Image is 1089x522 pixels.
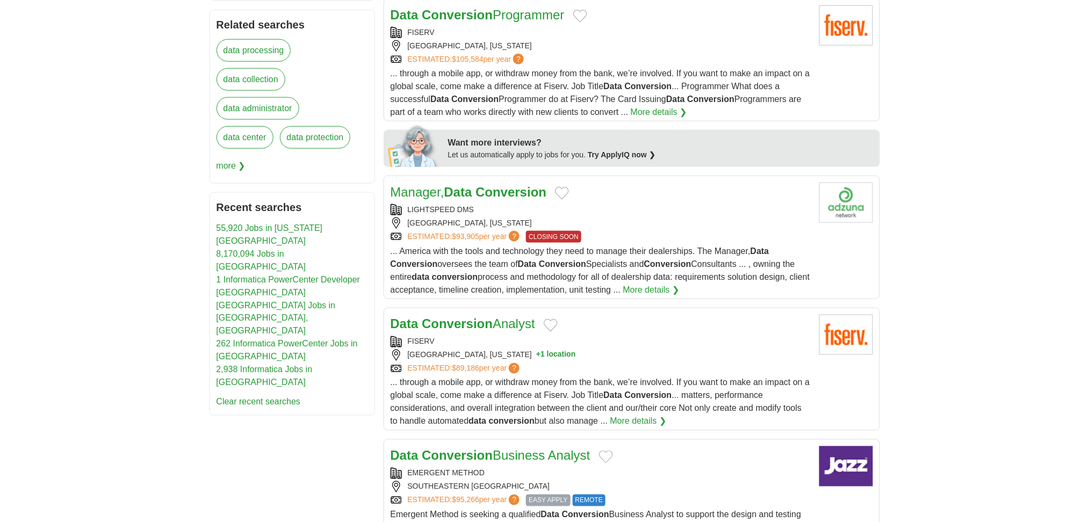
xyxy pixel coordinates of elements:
[217,199,368,215] h2: Recent searches
[452,232,479,241] span: $93,905
[217,126,273,149] a: data center
[555,187,569,200] button: Add to favorite jobs
[509,363,520,374] span: ?
[391,185,547,199] a: Manager,Data Conversion
[448,149,874,161] div: Let us automatically apply to jobs for you.
[489,417,535,426] strong: conversion
[631,106,687,119] a: More details ❯
[217,223,323,245] a: 55,920 Jobs in [US_STATE][GEOGRAPHIC_DATA]
[452,55,483,63] span: $105,584
[217,365,313,387] a: 2,938 Informatica Jobs in [GEOGRAPHIC_DATA]
[588,150,655,159] a: Try ApplyIQ now ❯
[573,10,587,23] button: Add to favorite jobs
[509,495,520,505] span: ?
[751,247,769,256] strong: Data
[217,249,306,271] a: 8,170,094 Jobs in [GEOGRAPHIC_DATA]
[408,54,527,65] a: ESTIMATED:$105,584per year?
[408,495,522,506] a: ESTIMATED:$95,266per year?
[391,448,419,463] strong: Data
[562,510,609,519] strong: Conversion
[599,451,613,463] button: Add to favorite jobs
[391,448,590,463] a: Data ConversionBusiness Analyst
[819,183,873,223] img: Company logo
[391,218,811,229] div: [GEOGRAPHIC_DATA], [US_STATE]
[448,136,874,149] div: Want more interviews?
[509,231,520,242] span: ?
[819,315,873,355] img: Fiserv logo
[526,231,581,243] span: CLOSING SOON
[475,185,546,199] strong: Conversion
[687,95,734,104] strong: Conversion
[391,317,535,331] a: Data ConversionAnalyst
[644,259,691,269] strong: Conversion
[610,415,667,428] a: More details ❯
[408,363,522,374] a: ESTIMATED:$89,186per year?
[391,247,810,294] span: ... America with the tools and technology they need to manage their dealerships. The Manager, ove...
[666,95,685,104] strong: Data
[422,8,493,22] strong: Conversion
[430,95,449,104] strong: Data
[391,8,565,22] a: Data ConversionProgrammer
[280,126,351,149] a: data protection
[217,17,368,33] h2: Related searches
[391,8,419,22] strong: Data
[518,259,537,269] strong: Data
[391,481,811,492] div: SOUTHEASTERN [GEOGRAPHIC_DATA]
[526,495,570,506] span: EASY APPLY
[536,350,540,361] span: +
[623,284,680,296] a: More details ❯
[412,272,430,281] strong: data
[432,272,478,281] strong: conversion
[819,5,873,46] img: Fiserv logo
[422,448,493,463] strong: Conversion
[391,317,419,331] strong: Data
[408,337,435,346] a: FISERV
[452,364,479,373] span: $89,186
[391,378,810,426] span: ... through a mobile app, or withdraw money from the bank, we’re involved. If you want to make an...
[391,204,811,215] div: LIGHTSPEED DMS
[451,95,499,104] strong: Conversion
[444,185,472,199] strong: Data
[468,417,486,426] strong: data
[452,496,479,504] span: $95,266
[603,391,622,400] strong: Data
[217,97,299,120] a: data administrator
[217,339,358,361] a: 262 Informatica PowerCenter Jobs in [GEOGRAPHIC_DATA]
[408,231,522,243] a: ESTIMATED:$93,905per year?
[603,82,622,91] strong: Data
[388,124,440,167] img: apply-iq-scientist.png
[819,446,873,487] img: Company logo
[391,350,811,361] div: [GEOGRAPHIC_DATA], [US_STATE]
[391,259,438,269] strong: Conversion
[536,350,576,361] button: +1 location
[391,468,811,479] div: EMERGENT METHOD
[625,82,672,91] strong: Conversion
[391,40,811,52] div: [GEOGRAPHIC_DATA], [US_STATE]
[422,317,493,331] strong: Conversion
[217,155,246,177] span: more ❯
[573,495,605,506] span: REMOTE
[625,391,672,400] strong: Conversion
[539,259,586,269] strong: Conversion
[217,397,301,407] a: Clear recent searches
[217,39,291,62] a: data processing
[408,28,435,37] a: FISERV
[217,68,285,91] a: data collection
[513,54,524,64] span: ?
[544,319,558,332] button: Add to favorite jobs
[391,69,810,117] span: ... through a mobile app, or withdraw money from the bank, we’re involved. If you want to make an...
[217,275,360,336] a: 1 Informatica PowerCenter Developer [GEOGRAPHIC_DATA] [GEOGRAPHIC_DATA] Jobs in [GEOGRAPHIC_DATA]...
[541,510,560,519] strong: Data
